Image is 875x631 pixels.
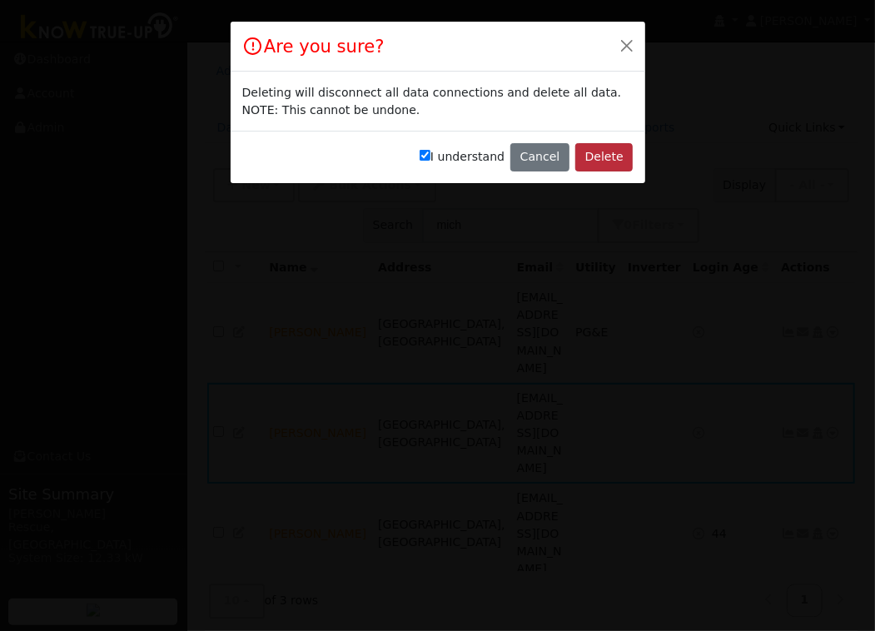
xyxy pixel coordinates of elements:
[510,143,569,171] button: Cancel
[615,34,639,57] button: Close
[420,148,505,166] label: I understand
[420,150,430,161] input: I understand
[242,33,385,60] h4: Are you sure?
[575,143,633,171] button: Delete
[242,84,634,119] div: Deleting will disconnect all data connections and delete all data. NOTE: This cannot be undone.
